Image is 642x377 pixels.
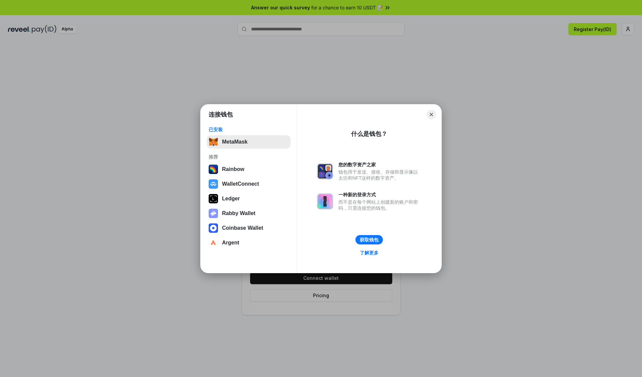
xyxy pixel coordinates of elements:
[209,209,218,218] img: svg+xml,%3Csvg%20xmlns%3D%22http%3A%2F%2Fwww.w3.org%2F2000%2Fsvg%22%20fill%3D%22none%22%20viewBox...
[338,199,421,211] div: 而不是在每个网站上创建新的账户和密码，只需连接您的钱包。
[209,223,218,233] img: svg+xml,%3Csvg%20width%3D%2228%22%20height%3D%2228%22%20viewBox%3D%220%200%2028%2028%22%20fill%3D...
[209,154,289,160] div: 推荐
[207,221,291,235] button: Coinbase Wallet
[209,179,218,189] img: svg+xml,%3Csvg%20width%3D%2228%22%20height%3D%2228%22%20viewBox%3D%220%200%2028%2028%22%20fill%3D...
[355,235,383,244] button: 获取钱包
[222,139,247,145] div: MetaMask
[222,210,255,216] div: Rabby Wallet
[222,240,239,246] div: Argent
[360,237,379,243] div: 获取钱包
[207,192,291,205] button: Ledger
[338,169,421,181] div: 钱包用于发送、接收、存储和显示像以太坊和NFT这样的数字资产。
[209,238,218,247] img: svg+xml,%3Csvg%20width%3D%2228%22%20height%3D%2228%22%20viewBox%3D%220%200%2028%2028%22%20fill%3D...
[207,207,291,220] button: Rabby Wallet
[209,137,218,147] img: svg+xml,%3Csvg%20fill%3D%22none%22%20height%3D%2233%22%20viewBox%3D%220%200%2035%2033%22%20width%...
[338,192,421,198] div: 一种新的登录方式
[207,177,291,191] button: WalletConnect
[317,193,333,209] img: svg+xml,%3Csvg%20xmlns%3D%22http%3A%2F%2Fwww.w3.org%2F2000%2Fsvg%22%20fill%3D%22none%22%20viewBox...
[209,165,218,174] img: svg+xml,%3Csvg%20width%3D%22120%22%20height%3D%22120%22%20viewBox%3D%220%200%20120%20120%22%20fil...
[222,181,259,187] div: WalletConnect
[207,163,291,176] button: Rainbow
[209,127,289,133] div: 已安装
[207,236,291,249] button: Argent
[338,162,421,168] div: 您的数字资产之家
[222,166,244,172] div: Rainbow
[209,111,233,119] h1: 连接钱包
[222,196,240,202] div: Ledger
[207,135,291,149] button: MetaMask
[427,110,436,119] button: Close
[356,248,383,257] a: 了解更多
[209,194,218,203] img: svg+xml,%3Csvg%20xmlns%3D%22http%3A%2F%2Fwww.w3.org%2F2000%2Fsvg%22%20width%3D%2228%22%20height%3...
[317,163,333,179] img: svg+xml,%3Csvg%20xmlns%3D%22http%3A%2F%2Fwww.w3.org%2F2000%2Fsvg%22%20fill%3D%22none%22%20viewBox...
[351,130,387,138] div: 什么是钱包？
[222,225,263,231] div: Coinbase Wallet
[360,250,379,256] div: 了解更多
